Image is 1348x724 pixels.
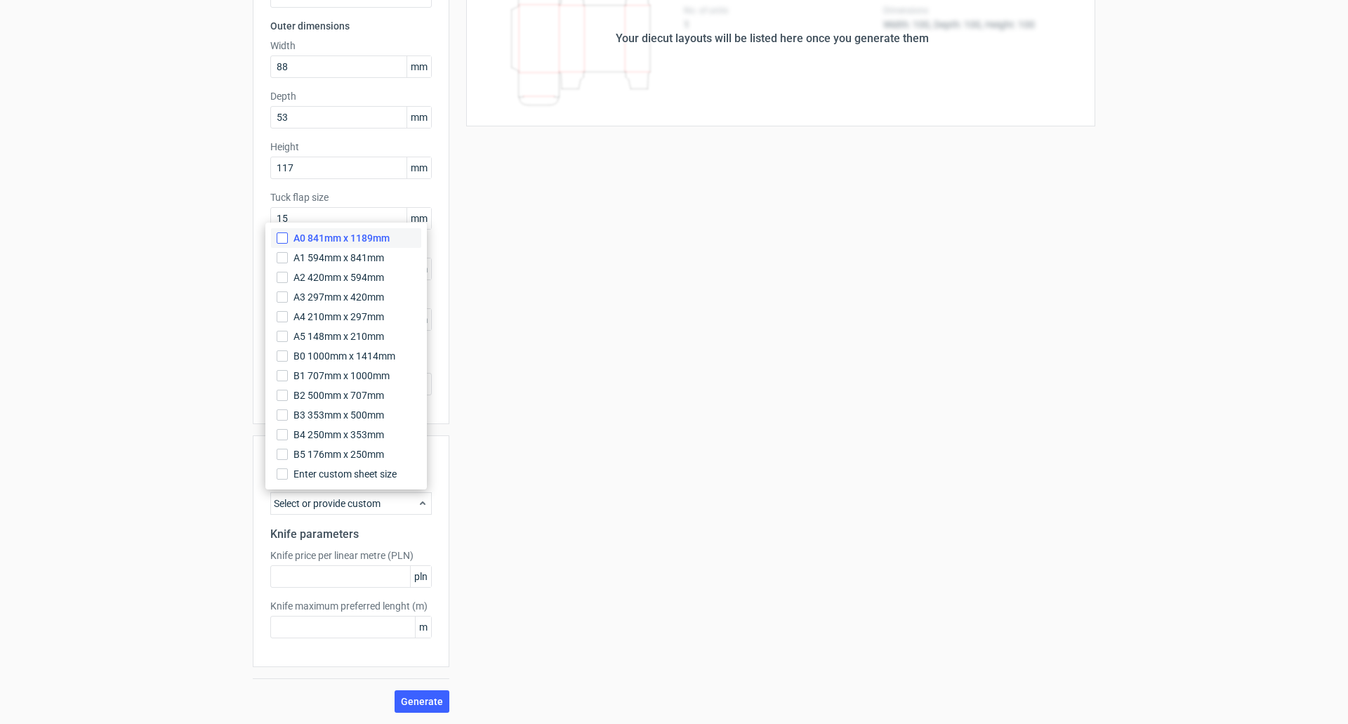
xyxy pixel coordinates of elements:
span: pln [410,566,431,587]
div: Select or provide custom [270,492,432,515]
h2: Knife parameters [270,526,432,543]
span: Generate [401,697,443,706]
span: mm [407,56,431,77]
span: mm [407,208,431,229]
span: A4 210mm x 297mm [293,310,384,324]
button: Generate [395,690,449,713]
label: Width [270,39,432,53]
span: B1 707mm x 1000mm [293,369,390,383]
span: A3 297mm x 420mm [293,290,384,304]
h3: Outer dimensions [270,19,432,33]
span: B4 250mm x 353mm [293,428,384,442]
span: Enter custom sheet size [293,467,397,481]
span: B5 176mm x 250mm [293,447,384,461]
span: mm [407,107,431,128]
span: A5 148mm x 210mm [293,329,384,343]
span: A0 841mm x 1189mm [293,231,390,245]
div: Your diecut layouts will be listed here once you generate them [616,30,929,47]
span: A2 420mm x 594mm [293,270,384,284]
span: A1 594mm x 841mm [293,251,384,265]
span: B2 500mm x 707mm [293,388,384,402]
span: m [415,617,431,638]
label: Tuck flap size [270,190,432,204]
span: B0 1000mm x 1414mm [293,349,395,363]
label: Knife price per linear metre (PLN) [270,548,432,562]
label: Knife maximum preferred lenght (m) [270,599,432,613]
label: Depth [270,89,432,103]
span: B3 353mm x 500mm [293,408,384,422]
label: Height [270,140,432,154]
span: mm [407,157,431,178]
